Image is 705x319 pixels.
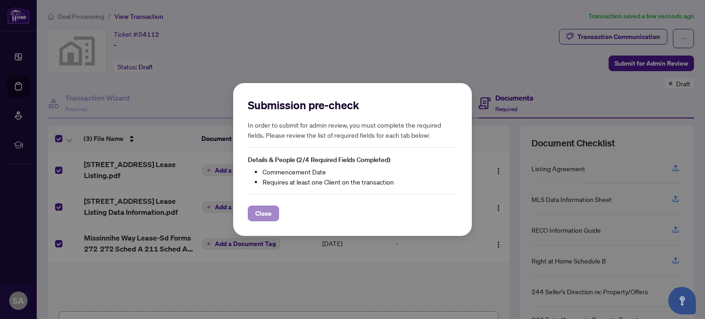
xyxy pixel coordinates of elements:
span: Details & People (2/4 Required Fields Completed) [248,156,390,164]
li: Commencement Date [263,167,457,177]
h5: In order to submit for admin review, you must complete the required fields. Please review the lis... [248,120,457,140]
h2: Submission pre-check [248,98,457,112]
span: Close [255,206,272,221]
li: Requires at least one Client on the transaction [263,177,457,187]
button: Open asap [668,287,696,314]
button: Close [248,206,279,221]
